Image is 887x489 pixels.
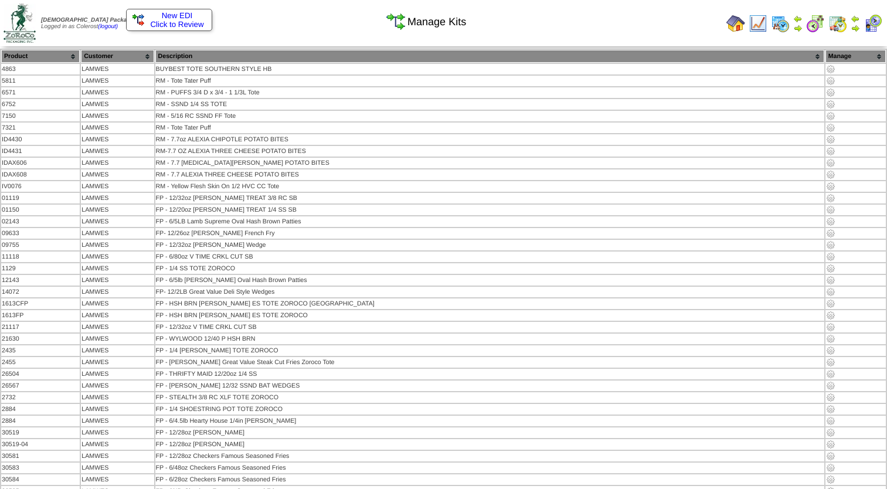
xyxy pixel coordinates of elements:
td: RM - 7.7 [MEDICAL_DATA][PERSON_NAME] POTATO BITES [155,158,824,168]
td: RM-7.7 OZ ALEXIA THREE CHEESE POTATO BITES [155,146,824,157]
span: [DEMOGRAPHIC_DATA] Packaging [41,17,139,23]
td: FP - [PERSON_NAME] Great Value Steak Cut Fries Zoroco Tote [155,357,824,368]
td: FP - 6/4.5lb Hearty House 1/4in [PERSON_NAME] [155,416,824,426]
img: Manage Kit [826,229,835,238]
th: Description [155,50,824,63]
td: FP - 6/80oz V TIME CRKL CUT SB [155,252,824,262]
th: Manage [825,50,886,63]
span: New EDI [162,11,193,20]
td: 1613FP [1,310,80,321]
td: LAMWES [81,310,154,321]
img: Manage Kit [826,252,835,262]
td: FP- 12/26oz [PERSON_NAME] French Fry [155,228,824,239]
td: LAMWES [81,123,154,133]
img: Manage Kit [826,147,835,156]
img: Manage Kit [826,299,835,308]
td: 30519-04 [1,439,80,450]
img: Manage Kit [826,322,835,332]
img: Manage Kit [826,416,835,426]
td: 01119 [1,193,80,203]
td: 2455 [1,357,80,368]
td: RM - 5/16 RC SSND FF Tote [155,111,824,121]
td: 4863 [1,64,80,74]
td: RM - Tote Tater Puff [155,123,824,133]
img: Manage Kit [826,88,835,97]
td: 30584 [1,474,80,485]
img: line_graph.gif [749,14,767,33]
td: LAMWES [81,216,154,227]
td: IDAX608 [1,169,80,180]
td: LAMWES [81,451,154,461]
a: New EDI Click to Review [132,11,206,29]
img: Manage Kit [826,64,835,74]
td: IDAX606 [1,158,80,168]
td: 1129 [1,263,80,274]
td: LAMWES [81,334,154,344]
td: LAMWES [81,87,154,98]
td: 02143 [1,216,80,227]
td: LAMWES [81,205,154,215]
th: Customer [81,50,154,63]
img: calendarcustomer.gif [864,14,882,33]
img: zoroco-logo-small.webp [4,4,36,43]
a: (logout) [98,23,118,30]
td: LAMWES [81,169,154,180]
td: LAMWES [81,228,154,239]
td: 12143 [1,275,80,286]
td: 2884 [1,416,80,426]
td: FP - 1/4 SS TOTE ZOROCO [155,263,824,274]
td: 26567 [1,381,80,391]
th: Product [1,50,80,63]
td: RM - 7.7 ALEXIA THREE CHEESE POTATO BITES [155,169,824,180]
img: Manage Kit [826,369,835,379]
td: FP - HSH BRN [PERSON_NAME] ES TOTE ZOROCO [155,310,824,321]
td: LAMWES [81,416,154,426]
td: LAMWES [81,134,154,145]
td: LAMWES [81,369,154,379]
td: IV0076 [1,181,80,192]
img: Manage Kit [826,440,835,449]
img: arrowleft.gif [793,14,803,23]
td: LAMWES [81,193,154,203]
span: Click to Review [132,20,206,29]
td: LAMWES [81,322,154,332]
td: 30519 [1,427,80,438]
td: FP - WYLWOOD 12/40 P HSH BRN [155,334,824,344]
td: FP - 12/28oz [PERSON_NAME] [155,427,824,438]
td: 09633 [1,228,80,239]
img: Manage Kit [826,193,835,203]
td: FP - 6/48oz Checkers Famous Seasoned Fries [155,463,824,473]
td: 6752 [1,99,80,110]
td: RM - 7.7oz ALEXIA CHIPOTLE POTATO BITES [155,134,824,145]
img: Manage Kit [826,111,835,121]
td: FP - 6/5LB Lamb Supreme Oval Hash Brown Patties [155,216,824,227]
td: FP - 12/32oz [PERSON_NAME] TREAT 3/8 RC SB [155,193,824,203]
td: FP - THRIFTY MAID 12/20oz 1/4 SS [155,369,824,379]
img: Manage Kit [826,170,835,179]
td: 7150 [1,111,80,121]
td: LAMWES [81,99,154,110]
td: LAMWES [81,240,154,250]
td: FP - STEALTH 3/8 RC XLF TOTE ZOROCO [155,392,824,403]
img: Manage Kit [826,158,835,168]
img: calendarblend.gif [806,14,825,33]
img: arrowleft.gif [851,14,860,23]
img: Manage Kit [826,76,835,86]
td: LAMWES [81,298,154,309]
td: RM - Yellow Flesh Skin On 1/2 HVC CC Tote [155,181,824,192]
img: home.gif [726,14,745,33]
td: 6571 [1,87,80,98]
td: LAMWES [81,404,154,415]
img: Manage Kit [826,135,835,144]
td: BUYBEST TOTE SOUTHERN STYLE HB [155,64,824,74]
td: LAMWES [81,392,154,403]
td: LAMWES [81,463,154,473]
td: FP - 12/28oz Checkers Famous Seasoned Fries [155,451,824,461]
td: LAMWES [81,263,154,274]
td: LAMWES [81,252,154,262]
img: Manage Kit [826,428,835,437]
td: FP- 12/2LB Great Value Deli Style Wedges [155,287,824,297]
td: 30581 [1,451,80,461]
td: LAMWES [81,345,154,356]
td: LAMWES [81,158,154,168]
